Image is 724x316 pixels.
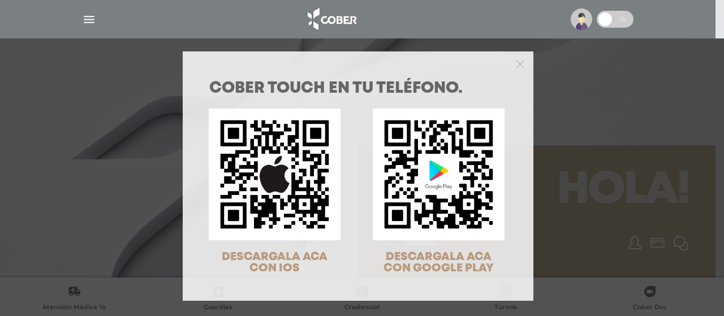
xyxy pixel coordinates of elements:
[516,58,524,68] button: Close
[222,252,327,274] span: DESCARGALA ACA CON IOS
[383,252,494,274] span: DESCARGALA ACA CON GOOGLE PLAY
[373,109,505,240] img: qr-code
[209,109,341,240] img: qr-code
[209,81,507,97] h1: COBER TOUCH en tu teléfono.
